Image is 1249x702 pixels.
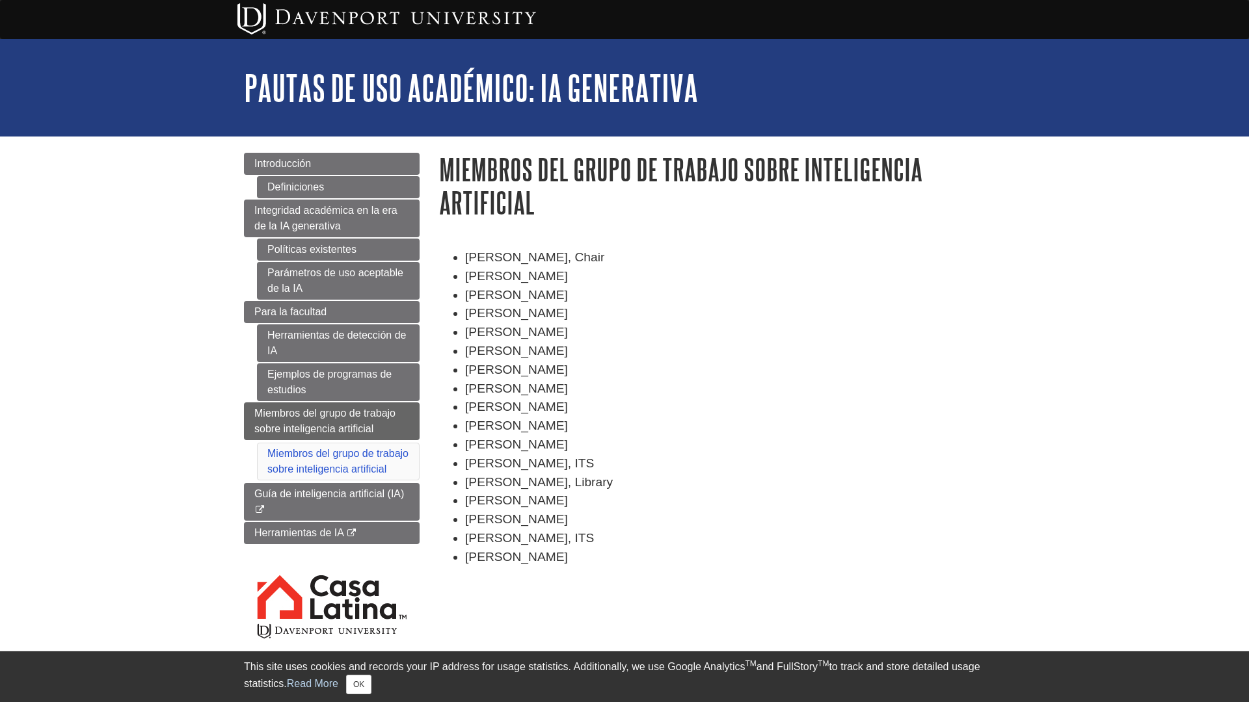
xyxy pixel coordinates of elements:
[244,153,420,175] a: Introducción
[465,380,1005,398] li: [PERSON_NAME]
[745,659,756,668] sup: TM
[465,529,1005,548] li: [PERSON_NAME], ITS
[346,675,371,694] button: Close
[254,408,396,434] span: Miembros del grupo de trabajo sobre inteligencia artificial
[267,448,409,474] a: Miembros del grupo de trabajo sobre inteligencia artificial
[465,361,1005,380] li: [PERSON_NAME]
[465,323,1005,342] li: [PERSON_NAME]
[244,200,420,237] a: Integridad académica en la era de la IA generativa
[465,398,1005,417] li: [PERSON_NAME]
[257,262,420,300] a: Parámetros de uso aceptable de la IA
[465,473,1005,492] li: [PERSON_NAME], Library
[257,239,420,261] a: Políticas existentes
[465,267,1005,286] li: [PERSON_NAME]
[254,306,327,317] span: Para la facultad
[465,510,1005,529] li: [PERSON_NAME]
[254,205,397,231] span: Integridad académica en la era de la IA generativa
[237,3,536,34] img: Davenport University
[257,324,420,362] a: Herramientas de detección de IA
[818,659,829,668] sup: TM
[244,153,420,663] div: Guide Page Menu
[244,402,420,440] a: Miembros del grupo de trabajo sobre inteligencia artificial
[244,483,420,521] a: Guía de inteligencia artificial (IA)
[254,488,404,499] span: Guía de inteligencia artificial (IA)
[257,176,420,198] a: Definiciones
[244,301,420,323] a: Para la facultad
[465,304,1005,323] li: [PERSON_NAME]
[257,363,420,401] a: Ejemplos de programas de estudios
[465,435,1005,454] li: [PERSON_NAME]
[465,417,1005,435] li: [PERSON_NAME]
[465,286,1005,305] li: [PERSON_NAME]
[244,522,420,544] a: Herramientas de IA
[465,454,1005,473] li: [PERSON_NAME], ITS
[244,68,698,108] a: Pautas de uso académico: IA generativa
[244,659,1005,694] div: This site uses cookies and records your IP address for usage statistics. Additionally, we use Goo...
[465,342,1005,361] li: [PERSON_NAME]
[439,153,1005,219] h1: Miembros del grupo de trabajo sobre inteligencia artificial
[254,527,343,538] span: Herramientas de IA
[254,158,311,169] span: Introducción
[465,248,1005,267] li: [PERSON_NAME], Chair
[287,678,338,689] a: Read More
[254,506,265,514] i: This link opens in a new window
[346,529,357,538] i: This link opens in a new window
[465,548,1005,567] li: [PERSON_NAME]
[465,491,1005,510] li: [PERSON_NAME]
